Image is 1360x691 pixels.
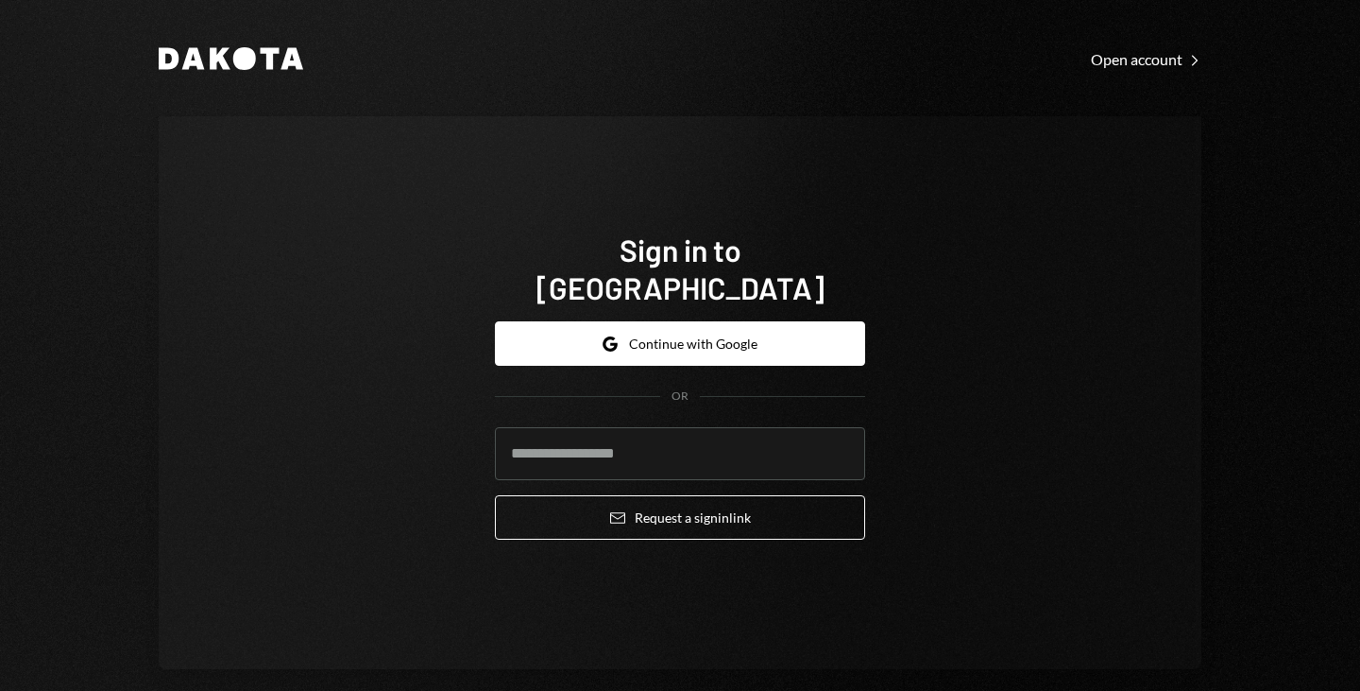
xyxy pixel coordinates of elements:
[1091,50,1201,69] div: Open account
[1091,48,1201,69] a: Open account
[671,389,688,405] div: OR
[495,231,865,306] h1: Sign in to [GEOGRAPHIC_DATA]
[495,495,865,540] button: Request a signinlink
[495,321,865,366] button: Continue with Google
